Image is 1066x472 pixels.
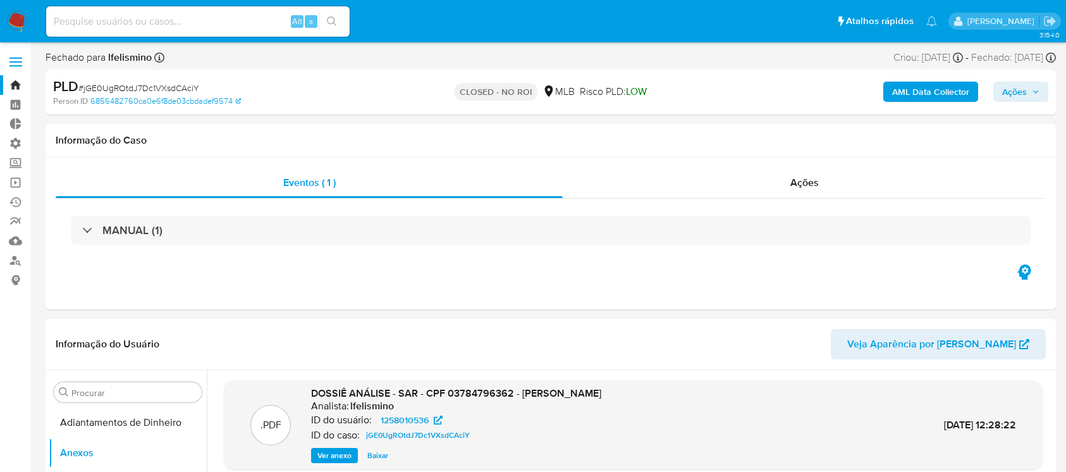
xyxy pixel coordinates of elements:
span: [DATE] 12:28:22 [944,418,1016,432]
button: Ações [993,82,1048,102]
span: - [965,51,969,65]
span: Ações [1002,82,1027,102]
input: Pesquise usuários ou casos... [46,13,350,30]
b: AML Data Collector [892,82,969,102]
div: MLB [542,85,575,99]
b: PLD [53,76,78,96]
button: AML Data Collector [883,82,978,102]
b: Person ID [53,96,88,107]
span: Eventos ( 1 ) [283,175,336,190]
span: DOSSIÊ ANÁLISE - SAR - CPF 03784796362 - [PERSON_NAME] [311,386,601,401]
span: Veja Aparência por [PERSON_NAME] [847,329,1016,359]
p: ID do usuário: [311,414,372,426]
span: Atalhos rápidos [846,15,914,28]
span: 1258010536 [381,413,429,428]
div: Criou: [DATE] [893,51,963,65]
p: ID do caso: [311,429,360,442]
span: Risco PLD: [580,85,647,99]
span: Alt [292,15,302,27]
div: Fechado: [DATE] [971,51,1056,65]
p: CLOSED - NO ROI [455,83,537,101]
button: Anexos [49,438,207,468]
button: Veja Aparência por [PERSON_NAME] [831,329,1046,359]
span: Ver anexo [317,449,352,462]
span: LOW [626,84,647,99]
span: Baixar [367,449,388,462]
span: # jGE0UgROtdJ7Dc1VXsdCAciY [78,82,199,94]
a: Sair [1043,15,1057,28]
span: Ações [790,175,819,190]
button: Procurar [59,387,69,397]
b: lfelismino [106,50,152,65]
h6: lfelismino [350,400,394,413]
span: jGE0UgROtdJ7Dc1VXsdCAciY [366,428,470,443]
h1: Informação do Caso [56,134,1046,147]
h1: Informação do Usuário [56,338,159,351]
a: 6856482760ca0e6f8de03cbdadef9574 [90,96,241,107]
button: Adiantamentos de Dinheiro [49,407,207,438]
a: 1258010536 [373,413,450,428]
button: Ver anexo [311,448,358,463]
p: Analista: [311,400,349,413]
a: Notificações [926,16,937,27]
input: Procurar [71,387,197,399]
span: s [309,15,313,27]
p: adriano.brito@mercadolivre.com [967,15,1039,27]
button: Baixar [361,448,395,463]
h3: MANUAL (1) [102,223,162,237]
div: MANUAL (1) [71,216,1031,245]
button: search-icon [319,13,345,30]
span: Fechado para [46,51,152,65]
p: .PDF [260,418,281,432]
a: jGE0UgROtdJ7Dc1VXsdCAciY [361,428,475,443]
